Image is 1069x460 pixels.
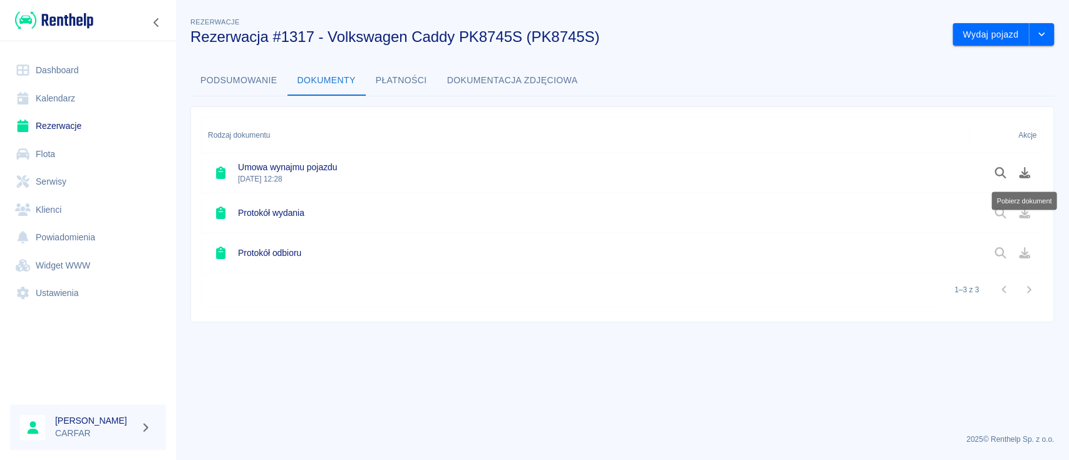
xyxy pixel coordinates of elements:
div: Rodzaj dokumentu [202,118,969,153]
img: Renthelp logo [15,10,93,31]
a: Powiadomienia [10,223,166,252]
a: Ustawienia [10,279,166,307]
a: Widget WWW [10,252,166,280]
p: 2025 © Renthelp Sp. z o.o. [190,434,1054,445]
button: Zwiń nawigację [147,14,166,31]
a: Dashboard [10,56,166,84]
button: Wydaj pojazd [953,23,1029,46]
a: Serwisy [10,168,166,196]
button: Podgląd dokumentu [988,162,1013,183]
p: [DATE] 12:28 [238,173,337,185]
h3: Rezerwacja #1317 - Volkswagen Caddy PK8745S (PK8745S) [190,28,942,46]
button: Dokumentacja zdjęciowa [437,66,588,96]
p: 1–3 z 3 [954,284,979,295]
div: Pobierz dokument [991,192,1056,210]
button: Płatności [366,66,437,96]
h6: [PERSON_NAME] [55,414,135,427]
div: Akcje [1018,118,1036,153]
div: Akcje [969,118,1043,153]
h6: Umowa wynajmu pojazdu [238,161,337,173]
button: Dokumenty [287,66,366,96]
button: Podsumowanie [190,66,287,96]
a: Klienci [10,196,166,224]
a: Flota [10,140,166,168]
button: Pobierz dokument [1013,162,1037,183]
a: Rezerwacje [10,112,166,140]
h6: Protokół odbioru [238,247,301,259]
p: CARFAR [55,427,135,440]
a: Kalendarz [10,84,166,113]
span: Rezerwacje [190,18,239,26]
div: Rodzaj dokumentu [208,118,270,153]
a: Renthelp logo [10,10,93,31]
button: drop-down [1029,23,1054,46]
h6: Protokół wydania [238,207,304,219]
